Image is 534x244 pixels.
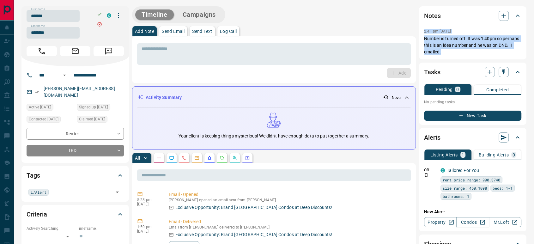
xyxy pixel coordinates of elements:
div: Sat Mar 02 2024 [27,116,74,125]
div: Criteria [27,207,124,222]
button: Open [61,71,68,79]
button: New Task [424,111,521,121]
p: Email - Opened [169,191,408,198]
button: Campaigns [176,9,222,20]
svg: Opportunities [232,156,237,161]
div: condos.ca [440,168,445,173]
div: condos.ca [107,13,111,18]
label: First name [31,7,45,11]
p: Building Alerts [479,153,509,157]
p: Listing Alerts [430,153,458,157]
p: 1:59 pm [137,225,159,229]
span: size range: 450,1098 [443,185,487,191]
button: Timeline [135,9,174,20]
p: No pending tasks [424,97,521,107]
svg: Notes [156,156,161,161]
p: Activity Summary [146,94,182,101]
span: bathrooms: 1 [443,193,469,199]
h2: Alerts [424,132,440,143]
span: Signed up [DATE] [79,104,108,110]
svg: Email Verified [35,90,39,94]
span: Active [DATE] [29,104,51,110]
a: Condos [456,217,489,227]
p: Send Text [192,29,212,34]
div: TBD [27,145,124,156]
div: Sat Mar 02 2024 [77,116,124,125]
a: Mr.Loft [489,217,521,227]
div: Activity Summary- Never [137,92,410,103]
span: Call [27,46,57,56]
div: Tags [27,168,124,183]
p: 0 [456,87,459,92]
p: Send Email [162,29,185,34]
span: beds: 1-1 [493,185,513,191]
div: Notes [424,8,521,23]
p: Exclusive Opportunity: Brand [GEOGRAPHIC_DATA] Condos at Deep Discounts! [175,204,332,211]
a: Tailored For You [447,168,479,173]
div: Renter [27,128,124,139]
div: Wed Feb 28 2024 [77,104,124,113]
p: [DATE] [137,229,159,234]
p: Off [424,167,437,173]
p: Email - Delivered [169,218,408,225]
p: Actively Searching: [27,226,74,231]
svg: Requests [220,156,225,161]
span: Email [60,46,90,56]
svg: Agent Actions [245,156,250,161]
p: Log Call [220,29,237,34]
a: Property [424,217,457,227]
button: Open [113,188,122,197]
p: Timeframe: [77,226,124,231]
p: All [135,156,140,160]
div: Mon Apr 22 2024 [27,104,74,113]
div: Tasks [424,64,521,80]
p: New Alert: [424,209,521,215]
p: 5:28 pm [137,198,159,202]
h2: Criteria [27,209,47,219]
p: Number is turned off. It was 1:40pm so perhaps this is an idea number and he was on DND. I emailed. [424,35,521,55]
span: L/Alert [31,189,46,195]
svg: Emails [194,156,199,161]
svg: Push Notification Only [424,173,428,177]
p: [DATE] [137,202,159,206]
svg: Calls [182,156,187,161]
p: - Never [390,95,402,101]
h2: Notes [424,11,440,21]
svg: Lead Browsing Activity [169,156,174,161]
label: Last name [31,24,45,28]
div: Alerts [424,130,521,145]
p: [PERSON_NAME] opened an email sent from [PERSON_NAME] [169,198,408,202]
p: 2:41 pm [DATE] [424,29,451,34]
h2: Tasks [424,67,440,77]
p: Pending [435,87,452,92]
p: 1 [462,153,464,157]
span: Message [94,46,124,56]
a: [PERSON_NAME][EMAIL_ADDRESS][DOMAIN_NAME] [44,86,115,98]
span: rent price range: 900,3740 [443,177,500,183]
p: 0 [513,153,515,157]
p: Exclusive Opportunity: Brand [GEOGRAPHIC_DATA] Condos at Deep Discounts! [175,231,332,238]
p: Your client is keeping things mysterious! We didn't have enough data to put together a summary. [179,133,369,139]
p: Email from [PERSON_NAME] delivered to [PERSON_NAME] [169,225,408,229]
svg: Listing Alerts [207,156,212,161]
span: Claimed [DATE] [79,116,105,122]
h2: Tags [27,170,40,180]
p: Completed [486,88,509,92]
p: Add Note [135,29,154,34]
span: Contacted [DATE] [29,116,58,122]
